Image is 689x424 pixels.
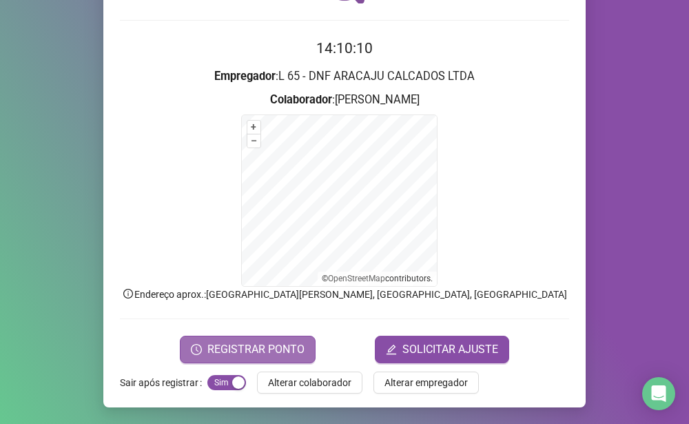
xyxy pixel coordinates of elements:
h3: : L 65 - DNF ARACAJU CALCADOS LTDA [120,68,569,85]
label: Sair após registrar [120,372,207,394]
span: REGISTRAR PONTO [207,341,305,358]
strong: Empregador [214,70,276,83]
button: + [247,121,260,134]
button: editSOLICITAR AJUSTE [375,336,509,363]
span: Alterar colaborador [268,375,351,390]
button: – [247,134,260,148]
a: OpenStreetMap [328,274,385,283]
span: edit [386,344,397,355]
span: info-circle [122,287,134,300]
span: clock-circle [191,344,202,355]
p: Endereço aprox. : [GEOGRAPHIC_DATA][PERSON_NAME], [GEOGRAPHIC_DATA], [GEOGRAPHIC_DATA] [120,287,569,302]
strong: Colaborador [270,93,332,106]
li: © contributors. [322,274,433,283]
span: SOLICITAR AJUSTE [402,341,498,358]
div: Open Intercom Messenger [642,377,675,410]
h3: : [PERSON_NAME] [120,91,569,109]
button: Alterar empregador [373,372,479,394]
button: REGISTRAR PONTO [180,336,316,363]
button: Alterar colaborador [257,372,362,394]
time: 14:10:10 [316,40,373,57]
span: Alterar empregador [384,375,468,390]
